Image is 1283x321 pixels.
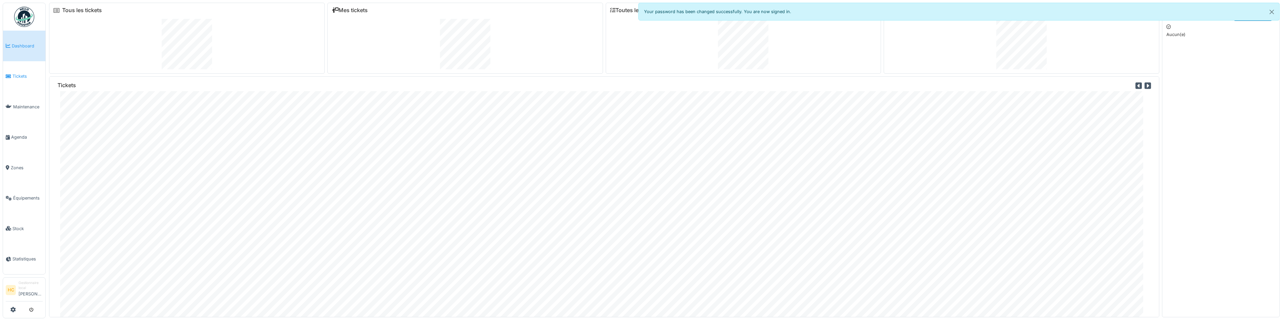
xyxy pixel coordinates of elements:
a: Zones [3,152,45,183]
span: Tickets [12,73,43,79]
a: Tickets [3,61,45,92]
li: [PERSON_NAME] [18,280,43,300]
div: Your password has been changed successfully. You are now signed in. [638,3,1280,21]
a: Tous les tickets [62,7,102,13]
span: Dashboard [12,43,43,49]
p: Aucun(e) [1166,31,1275,38]
a: Mes tickets [332,7,368,13]
span: Équipements [13,195,43,201]
img: Badge_color-CXgf-gQk.svg [14,7,34,27]
a: Stock [3,213,45,244]
h6: Tickets [57,82,76,88]
a: Toutes les tâches [610,7,660,13]
a: Statistiques [3,244,45,275]
span: Agenda [11,134,43,140]
a: Agenda [3,122,45,153]
span: Stock [12,225,43,232]
div: Gestionnaire local [18,280,43,291]
button: Close [1264,3,1279,21]
a: HC Gestionnaire local[PERSON_NAME] [6,280,43,301]
span: Zones [11,165,43,171]
span: Maintenance [13,104,43,110]
span: Statistiques [12,256,43,262]
li: HC [6,285,16,295]
a: Dashboard [3,31,45,61]
a: Équipements [3,183,45,214]
a: Maintenance [3,92,45,122]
